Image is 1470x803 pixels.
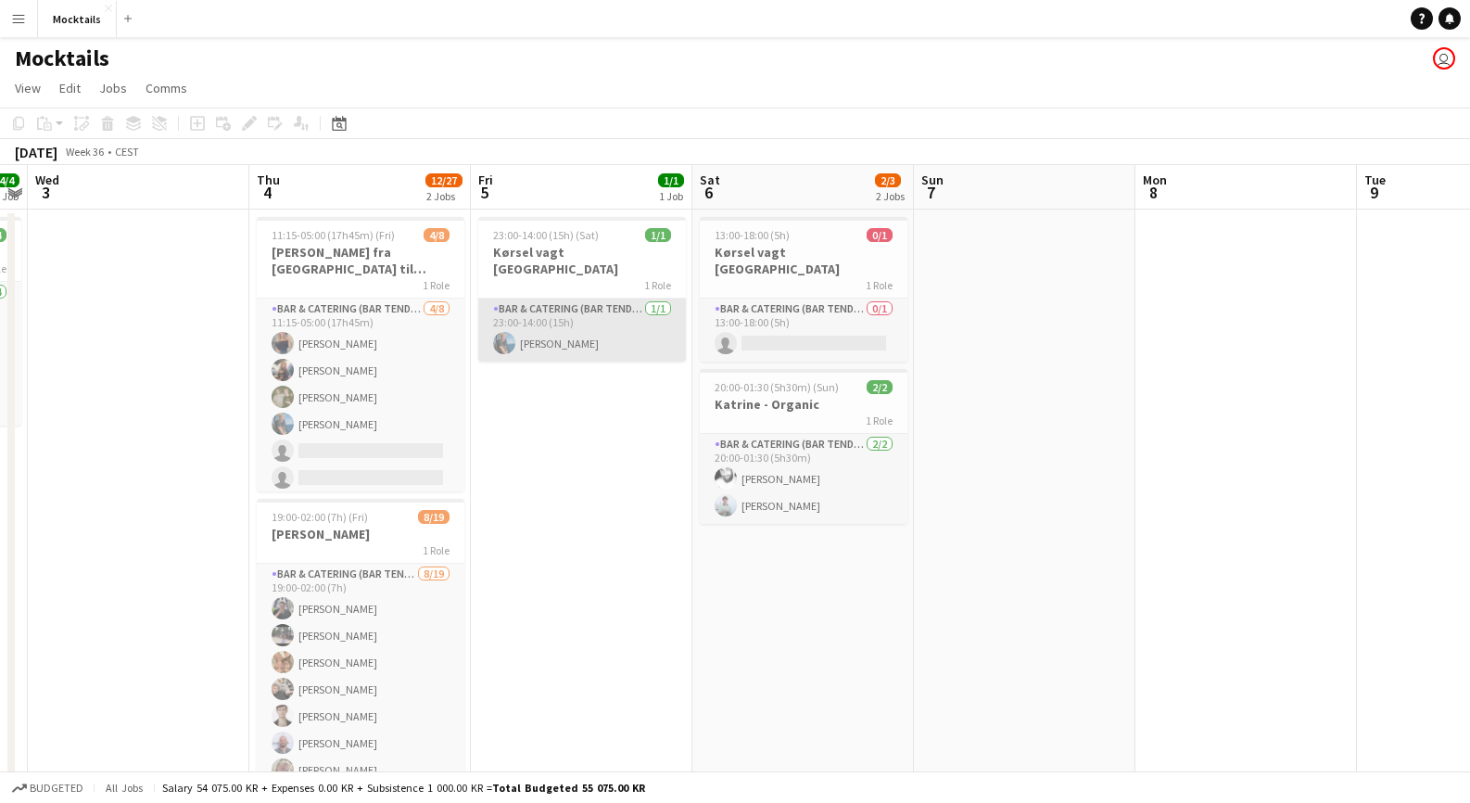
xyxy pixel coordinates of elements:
span: 1 Role [423,543,450,557]
span: Thu [257,172,280,188]
h3: [PERSON_NAME] fra [GEOGRAPHIC_DATA] til [GEOGRAPHIC_DATA] [257,244,464,277]
span: Wed [35,172,59,188]
div: 2 Jobs [426,189,462,203]
span: 19:00-02:00 (7h) (Fri) [272,510,368,524]
span: 12/27 [425,173,463,187]
span: 11:15-05:00 (17h45m) (Fri) [272,228,395,242]
span: 4 [254,182,280,203]
app-card-role: Bar & Catering (Bar Tender)0/113:00-18:00 (5h) [700,299,907,362]
span: 13:00-18:00 (5h) [715,228,790,242]
div: 2 Jobs [876,189,905,203]
div: [DATE] [15,143,57,161]
div: 1 Job [659,189,683,203]
span: 4/8 [424,228,450,242]
span: Fri [478,172,493,188]
span: 9 [1362,182,1386,203]
div: Salary 54 075.00 KR + Expenses 0.00 KR + Subsistence 1 000.00 KR = [162,781,645,795]
span: 0/1 [867,228,893,242]
a: View [7,76,48,100]
span: Sun [921,172,944,188]
app-card-role: Bar & Catering (Bar Tender)2/220:00-01:30 (5h30m)[PERSON_NAME][PERSON_NAME] [700,434,907,524]
span: 23:00-14:00 (15h) (Sat) [493,228,599,242]
span: 7 [919,182,944,203]
span: 20:00-01:30 (5h30m) (Sun) [715,380,839,394]
app-user-avatar: Hektor Pantas [1433,47,1455,70]
h3: Kørsel vagt [GEOGRAPHIC_DATA] [478,244,686,277]
button: Budgeted [9,778,86,798]
span: 1/1 [658,173,684,187]
span: Jobs [99,80,127,96]
span: Sat [700,172,720,188]
span: 1 Role [644,278,671,292]
span: 1/1 [645,228,671,242]
app-job-card: 11:15-05:00 (17h45m) (Fri)4/8[PERSON_NAME] fra [GEOGRAPHIC_DATA] til [GEOGRAPHIC_DATA]1 RoleBar &... [257,217,464,491]
span: 5 [475,182,493,203]
a: Comms [138,76,195,100]
app-job-card: 20:00-01:30 (5h30m) (Sun)2/2Katrine - Organic1 RoleBar & Catering (Bar Tender)2/220:00-01:30 (5h3... [700,369,907,524]
span: Mon [1143,172,1167,188]
span: 2/2 [867,380,893,394]
app-job-card: 23:00-14:00 (15h) (Sat)1/1Kørsel vagt [GEOGRAPHIC_DATA]1 RoleBar & Catering (Bar Tender)1/123:00-... [478,217,686,362]
h3: [PERSON_NAME] [257,526,464,542]
app-job-card: 13:00-18:00 (5h)0/1Kørsel vagt [GEOGRAPHIC_DATA]1 RoleBar & Catering (Bar Tender)0/113:00-18:00 (5h) [700,217,907,362]
button: Mocktails [38,1,117,37]
span: All jobs [102,781,146,795]
span: Tue [1364,172,1386,188]
span: 8/19 [418,510,450,524]
span: Comms [146,80,187,96]
span: Budgeted [30,782,83,795]
a: Jobs [92,76,134,100]
span: 3 [32,182,59,203]
h3: Kørsel vagt [GEOGRAPHIC_DATA] [700,244,907,277]
a: Edit [52,76,88,100]
h1: Mocktails [15,45,109,72]
span: Week 36 [61,145,108,159]
app-card-role: Bar & Catering (Bar Tender)1/123:00-14:00 (15h)[PERSON_NAME] [478,299,686,362]
span: 2/3 [875,173,901,187]
span: View [15,80,41,96]
span: Total Budgeted 55 075.00 KR [492,781,645,795]
span: 6 [697,182,720,203]
span: 8 [1140,182,1167,203]
span: 1 Role [866,414,893,427]
app-job-card: 19:00-02:00 (7h) (Fri)8/19[PERSON_NAME]1 RoleBar & Catering (Bar Tender)8/1919:00-02:00 (7h)[PERS... [257,499,464,773]
span: 1 Role [423,278,450,292]
span: 1 Role [866,278,893,292]
div: CEST [115,145,139,159]
h3: Katrine - Organic [700,396,907,413]
span: Edit [59,80,81,96]
app-card-role: Bar & Catering (Bar Tender)4/811:15-05:00 (17h45m)[PERSON_NAME][PERSON_NAME][PERSON_NAME][PERSON_... [257,299,464,550]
